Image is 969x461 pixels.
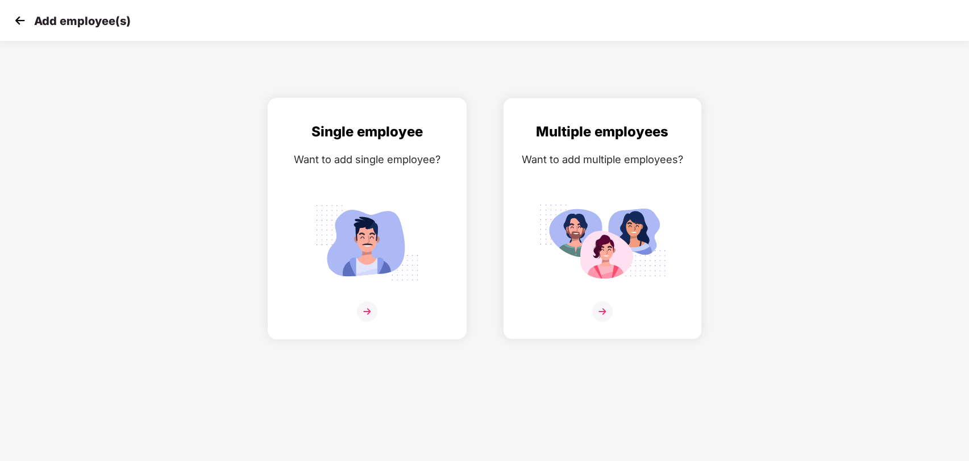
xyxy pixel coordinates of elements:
img: svg+xml;base64,PHN2ZyB4bWxucz0iaHR0cDovL3d3dy53My5vcmcvMjAwMC9zdmciIGlkPSJNdWx0aXBsZV9lbXBsb3llZS... [539,198,666,287]
img: svg+xml;base64,PHN2ZyB4bWxucz0iaHR0cDovL3d3dy53My5vcmcvMjAwMC9zdmciIHdpZHRoPSIzNiIgaGVpZ2h0PSIzNi... [592,301,613,322]
img: svg+xml;base64,PHN2ZyB4bWxucz0iaHR0cDovL3d3dy53My5vcmcvMjAwMC9zdmciIHdpZHRoPSIzMCIgaGVpZ2h0PSIzMC... [11,12,28,29]
p: Add employee(s) [34,14,131,28]
div: Single employee [280,121,455,143]
img: svg+xml;base64,PHN2ZyB4bWxucz0iaHR0cDovL3d3dy53My5vcmcvMjAwMC9zdmciIHdpZHRoPSIzNiIgaGVpZ2h0PSIzNi... [357,301,377,322]
div: Multiple employees [515,121,690,143]
div: Want to add multiple employees? [515,151,690,168]
img: svg+xml;base64,PHN2ZyB4bWxucz0iaHR0cDovL3d3dy53My5vcmcvMjAwMC9zdmciIGlkPSJTaW5nbGVfZW1wbG95ZWUiIH... [303,198,431,287]
div: Want to add single employee? [280,151,455,168]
